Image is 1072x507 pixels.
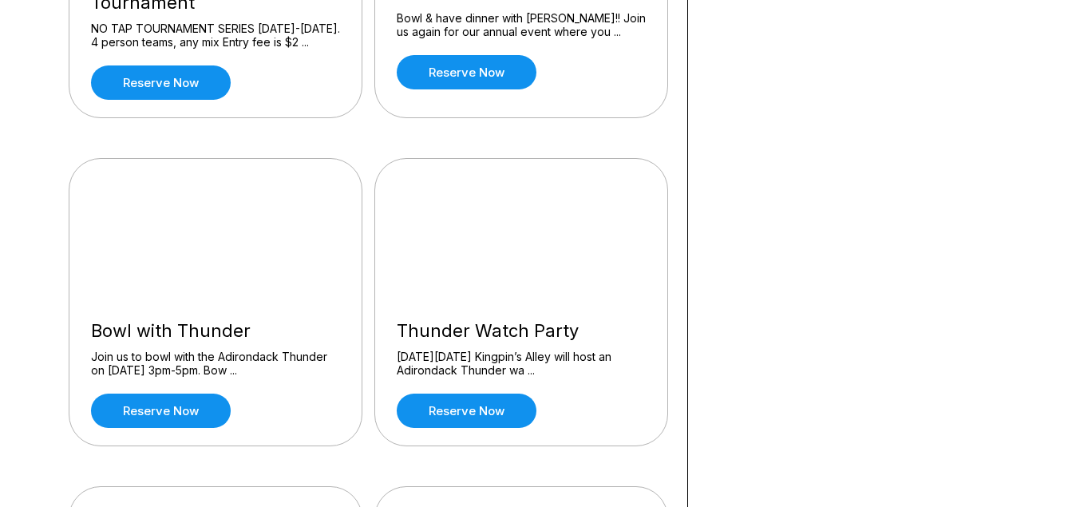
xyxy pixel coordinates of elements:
[397,394,536,428] a: Reserve now
[91,394,231,428] a: Reserve now
[397,320,646,342] div: Thunder Watch Party
[375,159,669,303] img: Thunder Watch Party
[397,350,646,378] div: [DATE][DATE] Kingpin’s Alley will host an Adirondack Thunder wa ...
[91,320,340,342] div: Bowl with Thunder
[69,159,363,303] img: Bowl with Thunder
[91,65,231,100] a: Reserve now
[397,11,646,39] div: Bowl & have dinner with [PERSON_NAME]!! Join us again for our annual event where you ...
[91,350,340,378] div: Join us to bowl with the Adirondack Thunder on [DATE] 3pm-5pm. Bow ...
[397,55,536,89] a: Reserve now
[91,22,340,50] div: NO TAP TOURNAMENT SERIES [DATE]-[DATE]. 4 person teams, any mix Entry fee is $2 ...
